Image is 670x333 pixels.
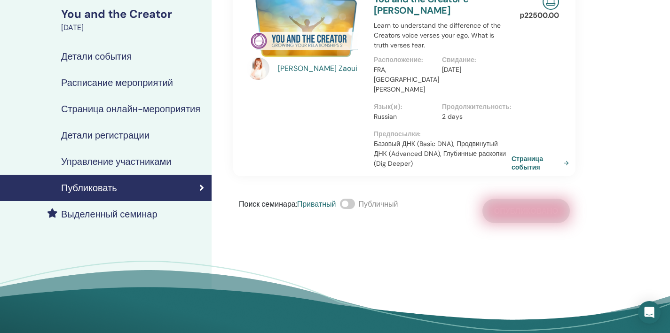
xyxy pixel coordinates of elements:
[61,130,150,141] h4: Детали регистрации
[61,209,158,220] h4: Выделенный семинар
[359,199,398,209] span: Публичный
[61,22,206,33] div: [DATE]
[374,55,436,65] p: Расположение :
[278,63,365,74] a: [PERSON_NAME] Zaoui
[374,102,436,112] p: Язык(и) :
[374,21,510,50] p: Learn to understand the difference of the Creators voice verses your ego. What is truth verses fear.
[55,6,212,33] a: You and the Creator[DATE]
[61,103,200,115] h4: Страница онлайн-мероприятия
[638,301,661,324] div: Open Intercom Messenger
[247,57,269,80] img: default.jpg
[297,199,336,209] span: Приватный
[61,156,171,167] h4: Управление участниками
[61,77,173,88] h4: Расписание мероприятий
[442,102,504,112] p: Продолжительность :
[442,55,504,65] p: Свидание :
[239,199,297,209] span: Поиск семинара :
[520,10,559,21] p: р 22500.00
[374,139,510,169] p: Базовый ДНК (Basic DNA), Продвинутый ДНК (Advanced DNA), Глубинные раскопки (Dig Deeper)
[374,65,436,94] p: FRA, [GEOGRAPHIC_DATA][PERSON_NAME]
[374,112,436,122] p: Russian
[442,112,504,122] p: 2 days
[442,65,504,75] p: [DATE]
[61,182,117,194] h4: Публиковать
[512,155,573,171] a: Страница события
[61,51,132,62] h4: Детали события
[61,6,206,22] div: You and the Creator
[374,129,510,139] p: Предпосылки :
